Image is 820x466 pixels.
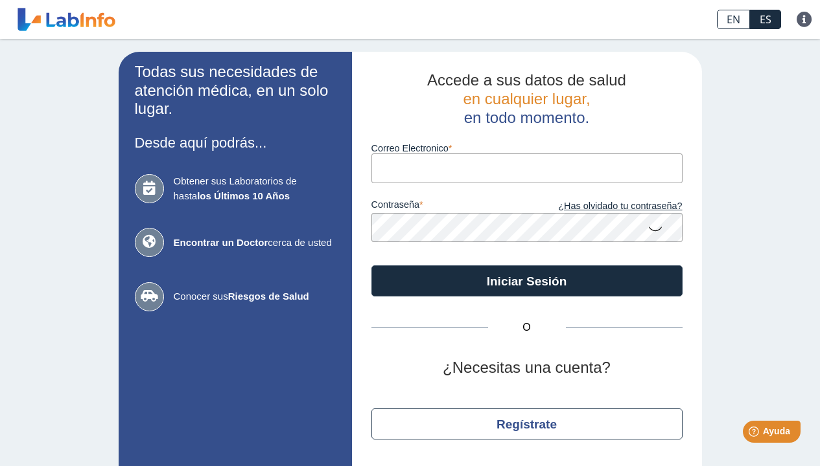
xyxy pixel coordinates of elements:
label: Correo Electronico [371,143,683,153]
b: Riesgos de Salud [228,291,309,302]
a: ES [750,10,781,29]
h2: ¿Necesitas una cuenta? [371,359,683,377]
b: Encontrar un Doctor [174,237,268,248]
span: Obtener sus Laboratorios de hasta [174,174,336,203]
span: Accede a sus datos de salud [427,71,626,89]
h2: Todas sus necesidades de atención médica, en un solo lugar. [135,63,336,118]
span: O [488,320,566,335]
a: ¿Has olvidado tu contraseña? [527,199,683,214]
span: en todo momento. [464,109,589,126]
span: en cualquier lugar, [463,90,590,107]
label: contraseña [371,199,527,214]
span: Conocer sus [174,289,336,304]
h3: Desde aquí podrás... [135,135,336,151]
span: cerca de usted [174,236,336,250]
b: los Últimos 10 Años [197,190,290,201]
iframe: Help widget launcher [705,416,806,452]
button: Regístrate [371,408,683,439]
a: EN [717,10,750,29]
button: Iniciar Sesión [371,265,683,296]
